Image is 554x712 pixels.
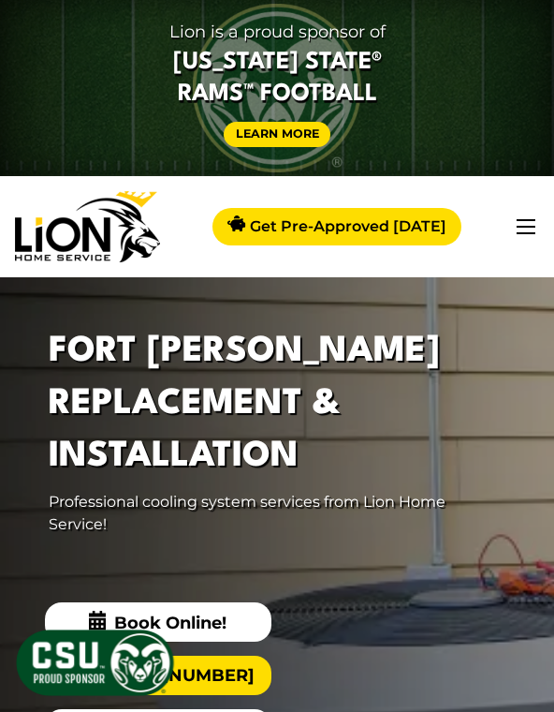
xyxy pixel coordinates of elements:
[224,122,330,146] a: Learn More
[151,17,403,47] span: Lion is a proud sponsor of
[49,326,505,483] h1: Fort [PERSON_NAME] Replacement & Installation
[45,602,271,643] span: Book Online!
[15,191,160,262] img: Lion Home Service
[14,628,176,698] img: CSU Sponsor Badge
[212,208,461,245] a: Get Pre-Approved [DATE]
[49,491,505,536] p: Professional cooling system services from Lion Home Service!
[151,47,403,111] span: [US_STATE] State® Rams™ Football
